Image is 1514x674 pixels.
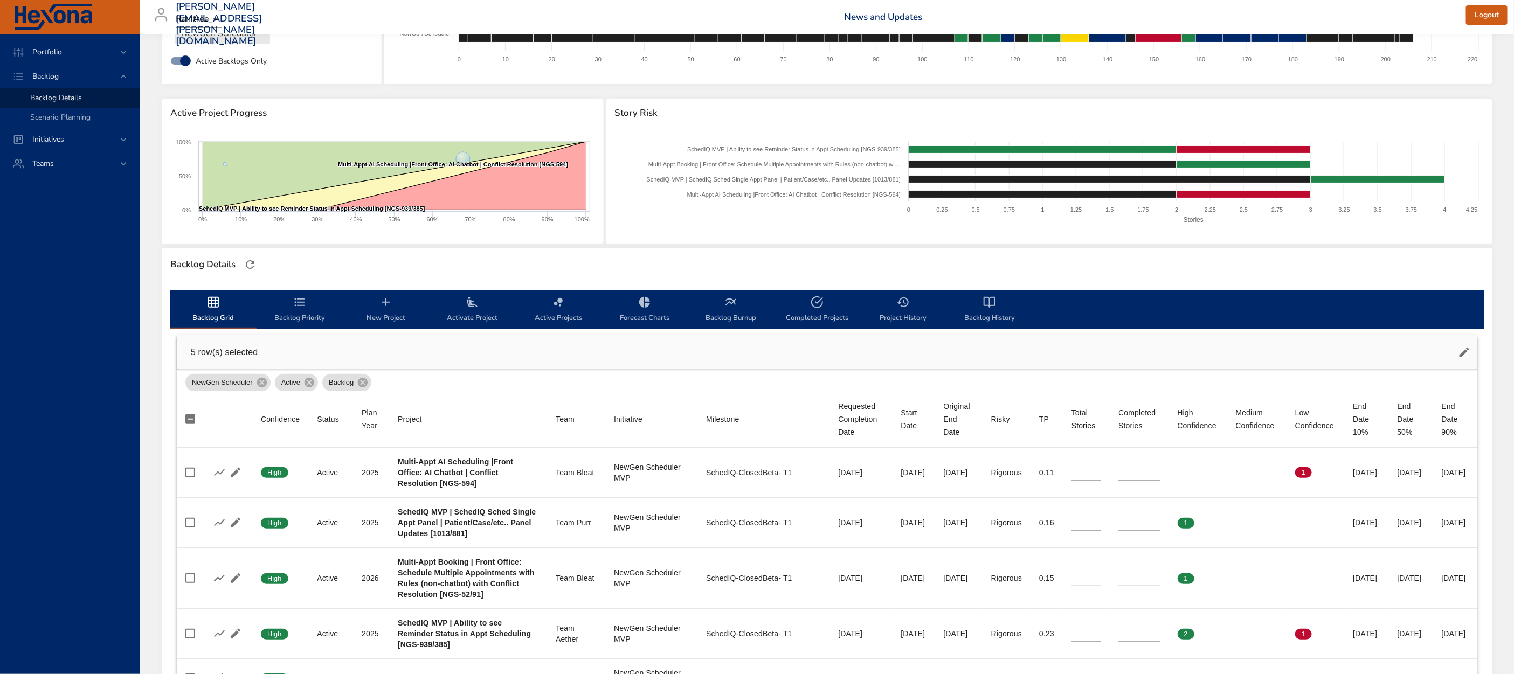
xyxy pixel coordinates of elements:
[465,216,477,223] text: 70%
[918,56,928,62] text: 100
[706,573,821,583] div: SchedIQ-ClosedBeta- T1
[1427,56,1437,62] text: 210
[901,467,926,478] div: [DATE]
[211,570,227,586] button: Show Burnup
[1295,574,1312,583] span: 0
[242,256,258,273] button: Refresh Page
[556,623,597,644] div: Team Aether
[170,290,1484,329] div: backlog-tab
[1475,9,1499,22] span: Logout
[901,517,926,528] div: [DATE]
[838,400,883,439] span: Requested Completion Date
[1071,406,1101,432] span: Total Stories
[211,515,227,531] button: Show Burnup
[688,146,901,152] text: SchedIQ MVP | Ability to see Reminder Status in Appt Scheduling [NGS-939/385]
[177,296,250,324] span: Backlog Grid
[1178,629,1194,639] span: 2
[1039,413,1054,426] span: TP
[1353,517,1380,528] div: [DATE]
[1205,206,1216,213] text: 2.25
[1178,406,1219,432] span: High Confidence
[1335,56,1344,62] text: 190
[1381,56,1391,62] text: 200
[502,56,509,62] text: 10
[398,413,422,426] div: Project
[1442,517,1469,528] div: [DATE]
[944,400,974,439] div: Sort
[706,517,821,528] div: SchedIQ-ClosedBeta- T1
[614,623,689,644] div: NewGen Scheduler MVP
[556,573,597,583] div: Team Bleat
[1178,406,1219,432] div: Sort
[944,573,974,583] div: [DATE]
[549,56,555,62] text: 20
[275,374,318,391] div: Active
[24,134,73,144] span: Initiatives
[1398,517,1425,528] div: [DATE]
[398,413,538,426] span: Project
[1178,468,1194,477] span: 0
[227,464,244,481] button: Edit Project Details
[1004,206,1015,213] text: 0.75
[1039,413,1049,426] div: TP
[1236,518,1253,528] span: 0
[556,413,597,426] span: Team
[1103,56,1112,62] text: 140
[349,296,423,324] span: New Project
[1056,56,1066,62] text: 130
[901,406,926,432] div: Start Date
[1106,206,1114,213] text: 1.5
[1295,468,1312,477] span: 1
[312,216,323,223] text: 30%
[991,628,1022,639] div: Rigorous
[227,570,244,586] button: Edit Project Details
[261,468,288,477] span: High
[780,56,787,62] text: 70
[706,413,739,426] div: Milestone
[614,567,689,589] div: NewGen Scheduler MVP
[991,573,1022,583] div: Rigorous
[263,296,336,324] span: Backlog Priority
[398,619,531,649] b: SchedIQ MVP | Ability to see Reminder Status in Appt Scheduling [NGS-939/385]
[641,56,648,62] text: 40
[362,517,381,528] div: 2025
[991,413,1010,426] div: Sort
[1240,206,1248,213] text: 2.5
[211,464,227,481] button: Show Burnup
[706,467,821,478] div: SchedIQ-ClosedBeta- T1
[362,406,381,432] div: Plan Year
[503,216,515,223] text: 80%
[780,296,854,324] span: Completed Projects
[1272,206,1283,213] text: 2.75
[1398,400,1425,439] div: End Date 50%
[1295,629,1312,639] span: 1
[1309,206,1312,213] text: 3
[273,216,285,223] text: 20%
[261,518,288,528] span: High
[944,628,974,639] div: [DATE]
[1184,216,1204,224] text: Stories
[1406,206,1417,213] text: 3.75
[556,467,597,478] div: Team Bleat
[556,413,575,426] div: Team
[275,377,307,388] span: Active
[991,517,1022,528] div: Rigorous
[647,176,901,183] text: SchedIQ MVP | SchedIQ Sched Single Appt Panel | Patient/Case/etc.. Panel Updates [1013/881]
[170,108,595,119] span: Active Project Progress
[398,558,535,599] b: Multi-Appt Booking | Front Office: Schedule Multiple Appointments with Rules (non-chatbot) with C...
[24,47,71,57] span: Portfolio
[972,206,980,213] text: 0.5
[1339,206,1350,213] text: 3.25
[944,400,974,439] span: Original End Date
[317,413,344,426] span: Status
[1236,406,1278,432] span: Medium Confidence
[844,11,922,23] a: News and Updates
[944,467,974,478] div: [DATE]
[1442,400,1469,439] div: End Date 90%
[1070,206,1082,213] text: 1.25
[338,161,568,168] text: Multi-Appt AI Scheduling |Front Office: AI Chatbot | Conflict Resolution [NGS-594]
[388,216,400,223] text: 50%
[1039,413,1049,426] div: Sort
[1236,629,1253,639] span: 0
[322,374,371,391] div: Backlog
